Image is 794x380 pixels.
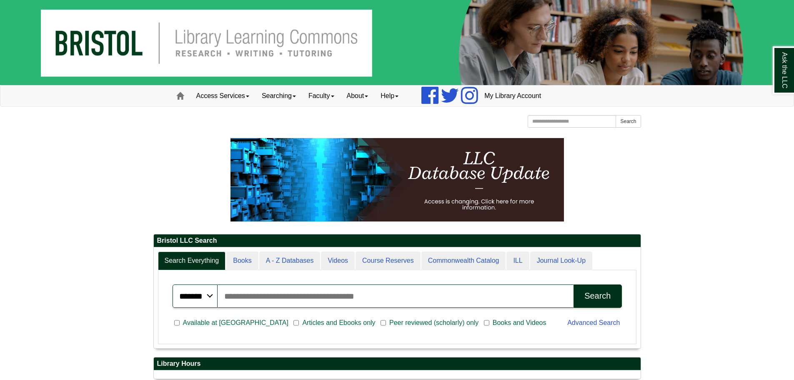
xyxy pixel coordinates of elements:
[259,252,321,270] a: A - Z Databases
[293,319,299,327] input: Articles and Ebooks only
[386,318,482,328] span: Peer reviewed (scholarly) only
[321,252,355,270] a: Videos
[584,291,611,301] div: Search
[341,86,375,106] a: About
[154,357,641,370] h2: Library Hours
[478,86,547,106] a: My Library Account
[574,284,621,308] button: Search
[530,252,592,270] a: Journal Look-Up
[190,86,255,106] a: Access Services
[356,252,421,270] a: Course Reserves
[299,318,378,328] span: Articles and Ebooks only
[255,86,302,106] a: Searching
[158,252,226,270] a: Search Everything
[381,319,386,327] input: Peer reviewed (scholarly) only
[302,86,341,106] a: Faculty
[374,86,405,106] a: Help
[489,318,550,328] span: Books and Videos
[230,138,564,221] img: HTML tutorial
[180,318,292,328] span: Available at [GEOGRAPHIC_DATA]
[174,319,180,327] input: Available at [GEOGRAPHIC_DATA]
[567,319,620,326] a: Advanced Search
[154,234,641,247] h2: Bristol LLC Search
[226,252,258,270] a: Books
[484,319,489,327] input: Books and Videos
[421,252,506,270] a: Commonwealth Catalog
[506,252,529,270] a: ILL
[616,115,641,128] button: Search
